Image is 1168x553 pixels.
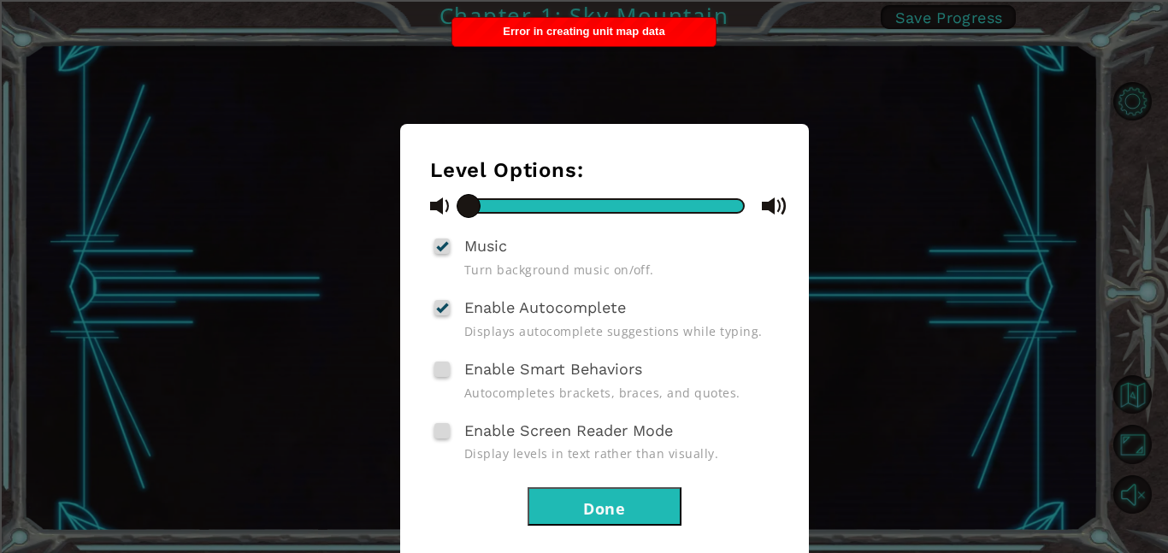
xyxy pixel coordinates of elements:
[464,360,642,378] span: Enable Smart Behaviors
[464,298,626,316] span: Enable Autocomplete
[464,323,779,339] span: Displays autocomplete suggestions while typing.
[7,68,1161,84] div: Options
[464,385,779,401] span: Autocompletes brackets, braces, and quotes.
[464,262,779,278] span: Turn background music on/off.
[464,237,507,255] span: Music
[7,7,1161,22] div: Sort A > Z
[7,38,1161,53] div: Move To ...
[7,99,1161,115] div: Rename
[464,445,779,462] span: Display levels in text rather than visually.
[7,22,1161,38] div: Sort New > Old
[430,158,779,182] h3: Level Options:
[7,84,1161,99] div: Sign out
[7,53,1161,68] div: Delete
[464,421,673,439] span: Enable Screen Reader Mode
[7,115,1161,130] div: Move To ...
[528,487,681,526] button: Done
[503,25,664,38] span: Error in creating unit map data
